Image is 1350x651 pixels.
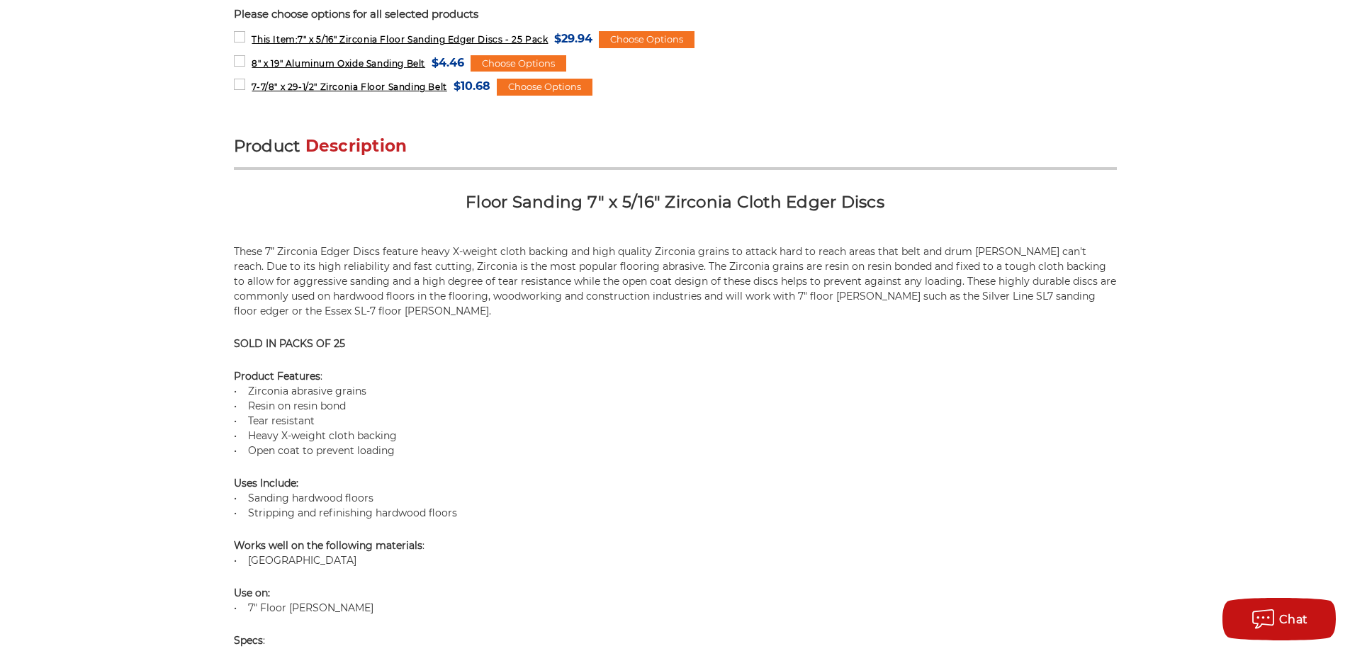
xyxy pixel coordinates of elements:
[432,53,464,72] span: $4.46
[234,634,263,647] strong: Specs
[554,29,592,48] span: $29.94
[234,369,1117,458] p: : • Zirconia abrasive grains • Resin on resin bond • Tear resistant • Heavy X-weight cloth backin...
[471,55,566,72] div: Choose Options
[252,34,548,45] span: 7" x 5/16" Zirconia Floor Sanding Edger Discs - 25 Pack
[234,477,298,489] strong: :
[234,370,320,383] strong: Product Features
[234,538,1117,568] p: : • [GEOGRAPHIC_DATA]
[234,476,1117,521] p: • Sanding hardwood floors • Stripping and refinishing hardwood floors
[599,31,694,48] div: Choose Options
[454,77,490,96] span: $10.68
[252,34,298,45] strong: This Item:
[466,192,884,212] strong: Floor Sanding 7" x 5/16" Zirconia Cloth Edger Discs
[234,136,300,156] span: Product
[234,6,1117,23] p: Please choose options for all selected products
[234,244,1117,319] p: These 7” Zirconia Edger Discs feature heavy X-weight cloth backing and high quality Zirconia grai...
[1222,598,1336,640] button: Chat
[252,81,446,92] span: 7-7/8" x 29-1/2" Zirconia Floor Sanding Belt
[234,477,296,489] strong: Uses Include
[252,58,425,69] span: 8" x 19" Aluminum Oxide Sanding Belt
[234,539,422,552] strong: Works well on the following materials
[234,587,270,599] strong: Use on:
[1279,613,1308,626] span: Chat
[497,79,592,96] div: Choose Options
[234,586,1117,616] p: • 7" Floor [PERSON_NAME]
[305,136,407,156] span: Description
[234,337,345,350] strong: SOLD IN PACKS OF 25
